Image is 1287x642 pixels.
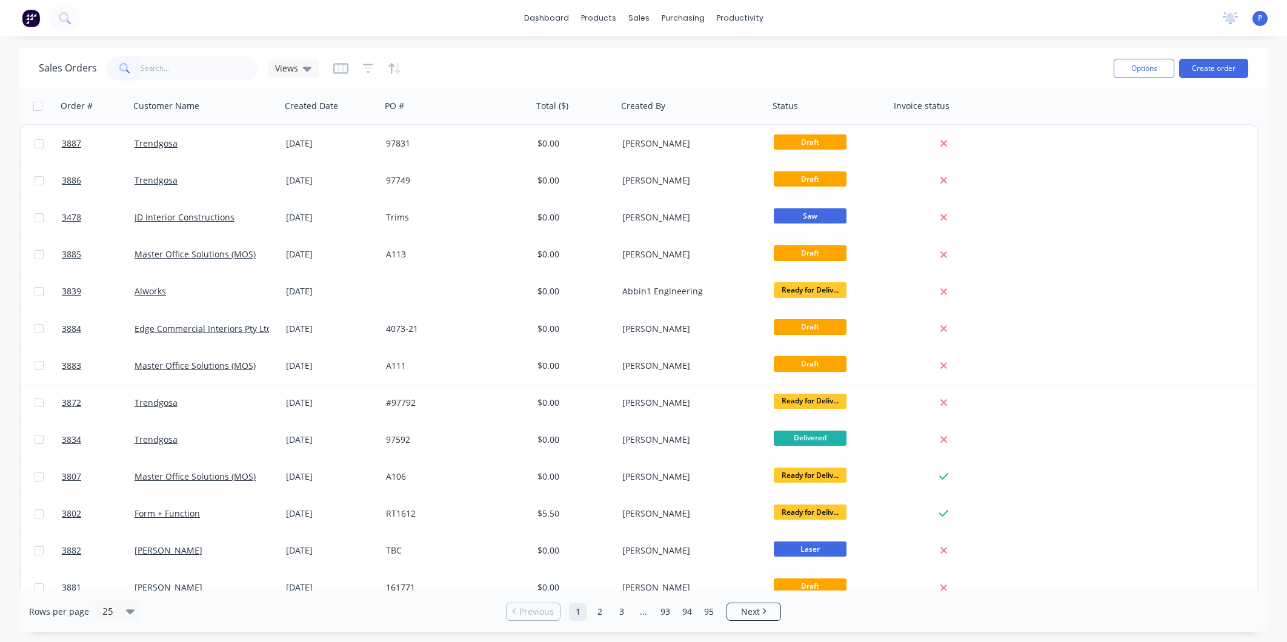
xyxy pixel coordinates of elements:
a: 3884 [62,311,135,347]
div: 97831 [386,137,520,150]
a: 3887 [62,125,135,162]
div: sales [622,9,656,27]
a: 3886 [62,162,135,199]
div: [PERSON_NAME] [622,508,757,520]
a: Master Office Solutions (MOS) [135,360,256,371]
a: Alworks [135,285,166,297]
button: Create order [1179,59,1248,78]
a: Previous page [507,606,560,618]
a: Page 1 is your current page [569,603,587,621]
span: 3883 [62,360,81,372]
input: Search... [141,56,259,81]
a: Form + Function [135,508,200,519]
div: $0.00 [537,174,609,187]
span: Laser [774,541,846,557]
span: 3885 [62,248,81,260]
div: [DATE] [286,508,376,520]
div: [PERSON_NAME] [622,137,757,150]
div: [DATE] [286,544,376,557]
a: Page 94 [678,603,696,621]
a: 3478 [62,199,135,236]
div: [DATE] [286,434,376,446]
div: [DATE] [286,323,376,335]
span: Draft [774,245,846,260]
div: A111 [386,360,520,372]
div: 97592 [386,434,520,446]
span: 3884 [62,323,81,335]
div: productivity [711,9,770,27]
span: Draft [774,578,846,594]
div: $0.00 [537,581,609,594]
span: 3478 [62,211,81,223]
img: Factory [22,9,40,27]
div: [DATE] [286,360,376,372]
div: Trims [386,211,520,223]
span: Previous [519,606,554,618]
div: $0.00 [537,137,609,150]
a: Jump forward [634,603,653,621]
div: [DATE] [286,137,376,150]
div: TBC [386,544,520,557]
a: 3807 [62,458,135,495]
div: [PERSON_NAME] [622,434,757,446]
div: [DATE] [286,471,376,483]
span: Views [275,62,298,74]
div: $0.00 [537,285,609,297]
span: 3872 [62,397,81,409]
div: Created Date [285,100,338,112]
a: 3834 [62,422,135,458]
span: Draft [774,171,846,187]
a: 3881 [62,569,135,606]
div: [PERSON_NAME] [622,323,757,335]
div: Created By [621,100,665,112]
div: [PERSON_NAME] [622,211,757,223]
div: $0.00 [537,211,609,223]
span: Ready for Deliv... [774,468,846,483]
div: #97792 [386,397,520,409]
a: 3883 [62,348,135,384]
span: Draft [774,134,846,150]
a: Page 3 [613,603,631,621]
div: purchasing [656,9,711,27]
div: [DATE] [286,174,376,187]
a: Next page [727,606,780,618]
div: [PERSON_NAME] [622,360,757,372]
span: 3802 [62,508,81,520]
div: RT1612 [386,508,520,520]
span: Draft [774,356,846,371]
div: $5.50 [537,508,609,520]
span: P [1258,13,1262,24]
a: Master Office Solutions (MOS) [135,471,256,482]
span: Draft [774,319,846,334]
a: 3872 [62,385,135,421]
span: Ready for Deliv... [774,282,846,297]
span: Ready for Deliv... [774,505,846,520]
div: [PERSON_NAME] [622,397,757,409]
span: Next [741,606,760,618]
div: Customer Name [133,100,199,112]
a: [PERSON_NAME] [135,544,202,556]
div: $0.00 [537,360,609,372]
span: Delivered [774,431,846,446]
div: [PERSON_NAME] [622,544,757,557]
div: [PERSON_NAME] [622,471,757,483]
a: Master Office Solutions (MOS) [135,248,256,260]
a: 3802 [62,495,135,532]
div: $0.00 [537,544,609,557]
a: 3885 [62,236,135,273]
div: Invoice status [894,100,949,112]
span: 3882 [62,544,81,557]
div: Status [773,100,798,112]
h1: Sales Orders [39,62,97,74]
a: Page 2 [591,603,609,621]
a: JD Interior Constructions [135,211,234,223]
div: [PERSON_NAME] [622,174,757,187]
a: Page 95 [700,603,718,621]
a: [PERSON_NAME] [135,581,202,593]
span: 3834 [62,434,81,446]
button: Options [1114,59,1174,78]
div: [DATE] [286,248,376,260]
div: products [575,9,622,27]
a: dashboard [518,9,575,27]
span: Rows per page [29,606,89,618]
